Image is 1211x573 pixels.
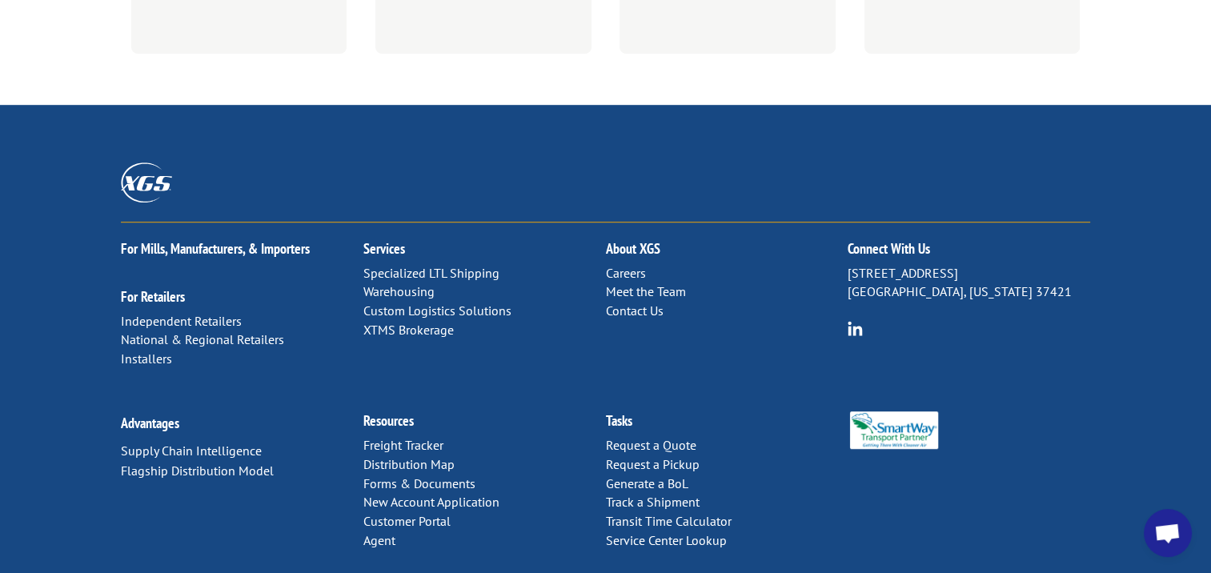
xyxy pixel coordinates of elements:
a: Request a Pickup [605,456,699,472]
a: Generate a BoL [605,475,688,491]
img: Smartway_Logo [848,411,940,449]
a: Service Center Lookup [605,532,726,548]
a: Advantages [121,414,179,432]
a: For Mills, Manufacturers, & Importers [121,239,310,258]
h2: Connect With Us [848,242,1090,264]
a: Customer Portal [363,513,451,529]
a: Agent [363,532,395,548]
a: Independent Retailers [121,313,242,329]
a: For Retailers [121,287,185,306]
a: Freight Tracker [363,437,443,453]
a: Supply Chain Intelligence [121,443,262,459]
a: Open chat [1144,509,1192,557]
h2: Tasks [605,414,848,436]
p: [STREET_ADDRESS] [GEOGRAPHIC_DATA], [US_STATE] 37421 [848,264,1090,303]
a: Transit Time Calculator [605,513,731,529]
a: Installers [121,351,172,367]
a: Flagship Distribution Model [121,463,274,479]
a: Careers [605,265,645,281]
a: Forms & Documents [363,475,475,491]
img: group-6 [848,321,863,336]
a: Meet the Team [605,283,685,299]
a: Custom Logistics Solutions [363,303,511,319]
a: Contact Us [605,303,663,319]
a: Specialized LTL Shipping [363,265,499,281]
a: About XGS [605,239,660,258]
img: XGS_Logos_ALL_2024_All_White [121,162,172,202]
a: Distribution Map [363,456,455,472]
a: Services [363,239,405,258]
a: Resources [363,411,414,430]
a: XTMS Brokerage [363,322,454,338]
a: Request a Quote [605,437,696,453]
a: Warehousing [363,283,435,299]
a: National & Regional Retailers [121,331,284,347]
a: New Account Application [363,494,499,510]
a: Track a Shipment [605,494,699,510]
